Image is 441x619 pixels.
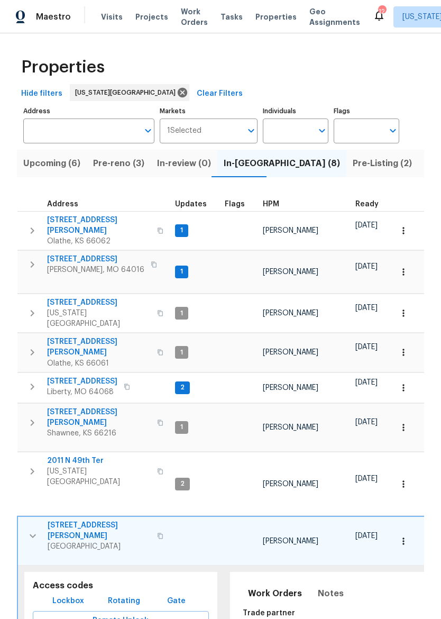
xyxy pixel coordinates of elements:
[135,12,168,22] span: Projects
[355,201,379,208] span: Ready
[355,475,378,483] span: [DATE]
[176,383,189,392] span: 2
[244,123,259,138] button: Open
[355,532,378,540] span: [DATE]
[36,12,71,22] span: Maestro
[263,480,318,488] span: [PERSON_NAME]
[47,308,151,329] span: [US_STATE][GEOGRAPHIC_DATA]
[263,309,318,317] span: [PERSON_NAME]
[75,87,180,98] span: [US_STATE][GEOGRAPHIC_DATA]
[21,62,105,72] span: Properties
[263,108,328,114] label: Individuals
[176,423,187,432] span: 1
[47,428,151,439] span: Shawnee, KS 66216
[225,201,245,208] span: Flags
[355,263,378,270] span: [DATE]
[255,12,297,22] span: Properties
[48,541,151,552] span: [GEOGRAPHIC_DATA]
[263,424,318,431] span: [PERSON_NAME]
[355,418,378,426] span: [DATE]
[192,84,247,104] button: Clear Filters
[176,267,187,276] span: 1
[47,407,151,428] span: [STREET_ADDRESS][PERSON_NAME]
[355,343,378,351] span: [DATE]
[176,309,187,318] span: 1
[17,84,67,104] button: Hide filters
[385,123,400,138] button: Open
[23,156,80,171] span: Upcoming (6)
[309,6,360,28] span: Geo Assignments
[104,591,144,611] button: Rotating
[176,226,187,235] span: 1
[47,456,151,466] span: 2011 N 49th Ter
[221,13,243,21] span: Tasks
[160,591,194,611] button: Gate
[263,227,318,234] span: [PERSON_NAME]
[47,254,144,265] span: [STREET_ADDRESS]
[197,87,243,101] span: Clear Filters
[263,538,318,545] span: [PERSON_NAME]
[355,201,388,208] div: Earliest renovation start date (first business day after COE or Checkout)
[378,6,385,17] div: 12
[263,384,318,392] span: [PERSON_NAME]
[48,591,88,611] button: Lockbox
[47,201,78,208] span: Address
[181,6,208,28] span: Work Orders
[318,586,344,601] span: Notes
[47,466,151,487] span: [US_STATE][GEOGRAPHIC_DATA]
[353,156,412,171] span: Pre-Listing (2)
[160,108,258,114] label: Markets
[167,126,201,135] span: 1 Selected
[47,215,151,236] span: [STREET_ADDRESS][PERSON_NAME]
[176,348,187,357] span: 1
[355,304,378,312] span: [DATE]
[248,586,302,601] span: Work Orders
[355,222,378,229] span: [DATE]
[141,123,155,138] button: Open
[47,387,117,397] span: Liberty, MO 64068
[243,609,295,617] span: Trade partner
[334,108,399,114] label: Flags
[108,595,140,608] span: Rotating
[101,12,123,22] span: Visits
[47,265,144,275] span: [PERSON_NAME], MO 64016
[47,376,117,387] span: [STREET_ADDRESS]
[33,580,209,591] h5: Access codes
[164,595,189,608] span: Gate
[23,108,154,114] label: Address
[224,156,340,171] span: In-[GEOGRAPHIC_DATA] (8)
[355,379,378,386] span: [DATE]
[70,84,189,101] div: [US_STATE][GEOGRAPHIC_DATA]
[47,358,151,369] span: Olathe, KS 66061
[263,268,318,276] span: [PERSON_NAME]
[52,595,84,608] span: Lockbox
[315,123,329,138] button: Open
[47,336,151,358] span: [STREET_ADDRESS][PERSON_NAME]
[47,236,151,247] span: Olathe, KS 66062
[263,201,279,208] span: HPM
[93,156,144,171] span: Pre-reno (3)
[47,297,151,308] span: [STREET_ADDRESS]
[175,201,207,208] span: Updates
[48,520,151,541] span: [STREET_ADDRESS][PERSON_NAME]
[263,349,318,356] span: [PERSON_NAME]
[176,479,189,488] span: 2
[157,156,211,171] span: In-review (0)
[21,87,62,101] span: Hide filters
